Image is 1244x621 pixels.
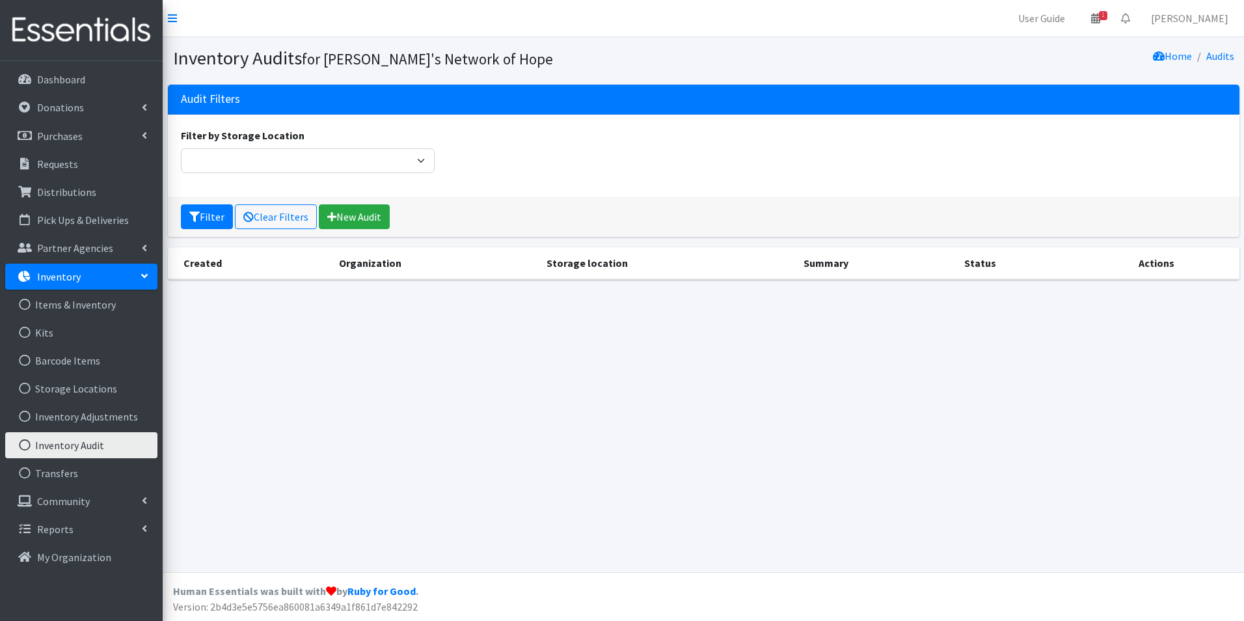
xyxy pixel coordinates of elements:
a: Donations [5,94,157,120]
a: Reports [5,516,157,542]
p: Reports [37,523,74,536]
th: Summary [796,247,956,279]
th: Actions [1082,247,1239,279]
a: Pick Ups & Deliveries [5,207,157,233]
th: Storage location [539,247,796,279]
p: Requests [37,158,78,171]
p: Purchases [37,130,83,143]
a: Ruby for Good [347,585,416,598]
a: Audits [1206,49,1234,62]
th: Created [168,247,332,279]
a: Purchases [5,123,157,149]
span: 1 [1099,11,1107,20]
th: Organization [331,247,538,279]
a: Barcode Items [5,348,157,374]
h3: Audit Filters [181,92,240,106]
p: Partner Agencies [37,241,113,255]
a: Clear Filters [235,204,317,229]
a: Inventory Audit [5,432,157,458]
img: HumanEssentials [5,8,157,52]
p: Donations [37,101,84,114]
h1: Inventory Audits [173,47,699,70]
a: Inventory Adjustments [5,404,157,430]
p: My Organization [37,551,111,564]
p: Distributions [37,186,96,199]
a: Transfers [5,460,157,486]
a: 1 [1081,5,1111,31]
p: Dashboard [37,73,85,86]
a: My Organization [5,544,157,570]
a: Distributions [5,179,157,205]
a: Items & Inventory [5,292,157,318]
label: Filter by Storage Location [181,128,304,143]
p: Community [37,495,90,508]
a: Requests [5,151,157,177]
a: User Guide [1008,5,1075,31]
a: Dashboard [5,66,157,92]
a: Kits [5,320,157,346]
span: Version: 2b4d3e5e5756ea860081a6349a1f861d7e842292 [173,600,418,613]
a: [PERSON_NAME] [1141,5,1239,31]
a: New Audit [319,204,390,229]
a: Storage Locations [5,376,157,402]
a: Partner Agencies [5,235,157,261]
button: Filter [181,204,233,229]
strong: Human Essentials was built with by . [173,585,418,598]
a: Home [1153,49,1192,62]
p: Pick Ups & Deliveries [37,214,129,227]
a: Inventory [5,264,157,290]
small: for [PERSON_NAME]'s Network of Hope [302,49,553,68]
a: Community [5,488,157,514]
p: Inventory [37,270,81,283]
th: Status [956,247,1083,279]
